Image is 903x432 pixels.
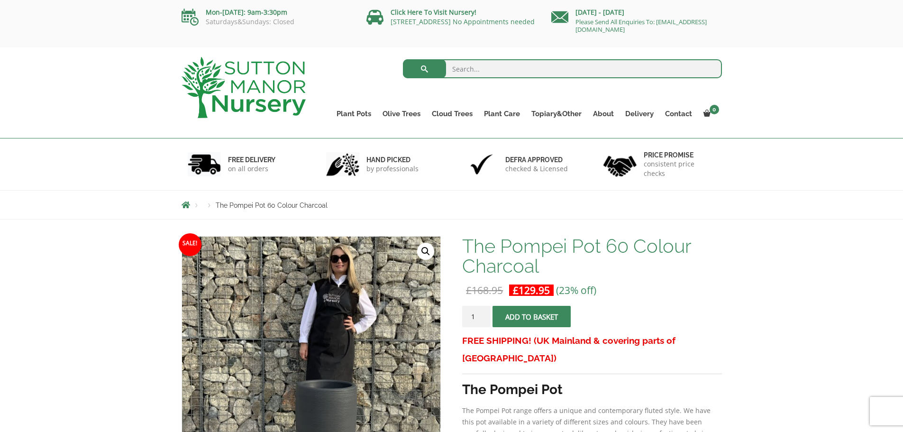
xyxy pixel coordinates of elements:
[466,284,503,297] bdi: 168.95
[513,284,519,297] span: £
[620,107,659,120] a: Delivery
[326,152,359,176] img: 2.jpg
[182,18,352,26] p: Saturdays&Sundays: Closed
[575,18,707,34] a: Please Send All Enquiries To: [EMAIL_ADDRESS][DOMAIN_NAME]
[587,107,620,120] a: About
[465,152,498,176] img: 3.jpg
[426,107,478,120] a: Cloud Trees
[603,150,637,179] img: 4.jpg
[644,159,716,178] p: consistent price checks
[228,164,275,174] p: on all orders
[505,156,568,164] h6: Defra approved
[182,57,306,118] img: logo
[644,151,716,159] h6: Price promise
[659,107,698,120] a: Contact
[182,201,722,209] nav: Breadcrumbs
[366,164,419,174] p: by professionals
[188,152,221,176] img: 1.jpg
[462,306,491,327] input: Product quantity
[182,7,352,18] p: Mon-[DATE]: 9am-3:30pm
[505,164,568,174] p: checked & Licensed
[391,8,476,17] a: Click Here To Visit Nursery!
[366,156,419,164] h6: hand picked
[478,107,526,120] a: Plant Care
[513,284,550,297] bdi: 129.95
[391,17,535,26] a: [STREET_ADDRESS] No Appointments needed
[179,233,201,256] span: Sale!
[403,59,722,78] input: Search...
[466,284,472,297] span: £
[462,382,563,397] strong: The Pompei Pot
[462,236,721,276] h1: The Pompei Pot 60 Colour Charcoal
[462,332,721,367] h3: FREE SHIPPING! (UK Mainland & covering parts of [GEOGRAPHIC_DATA])
[493,306,571,327] button: Add to basket
[377,107,426,120] a: Olive Trees
[551,7,722,18] p: [DATE] - [DATE]
[556,284,596,297] span: (23% off)
[216,202,328,209] span: The Pompei Pot 60 Colour Charcoal
[228,156,275,164] h6: FREE DELIVERY
[526,107,587,120] a: Topiary&Other
[698,107,722,120] a: 0
[417,243,434,260] a: View full-screen image gallery
[331,107,377,120] a: Plant Pots
[710,105,719,114] span: 0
